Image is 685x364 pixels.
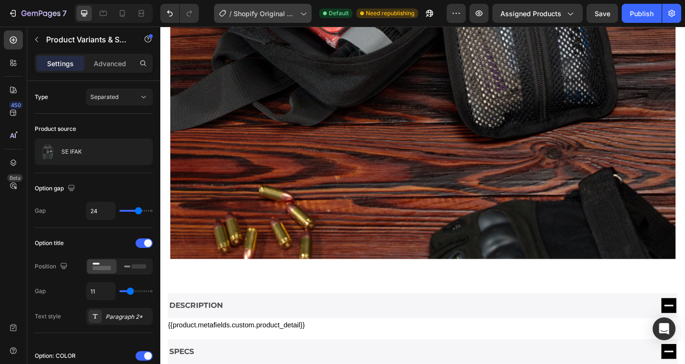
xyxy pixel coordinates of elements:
[35,239,64,247] div: Option title
[492,4,583,23] button: Assigned Products
[229,9,232,19] span: /
[160,27,685,364] iframe: Design area
[87,283,115,300] input: Auto
[35,287,46,295] div: Gap
[46,34,127,45] p: Product Variants & Swatches
[106,313,150,321] div: Paragraph 2*
[39,142,58,161] img: product feature img
[86,89,153,106] button: Separated
[47,59,74,69] p: Settings
[366,9,414,18] span: Need republishing
[630,9,654,19] div: Publish
[653,317,675,340] div: Open Intercom Messenger
[35,207,46,215] div: Gap
[35,182,77,195] div: Option gap
[62,8,67,19] p: 7
[8,319,563,330] div: {{product.metafields.custom.product_detail}}
[61,148,82,155] p: SE IFAK
[35,93,48,101] div: Type
[35,352,76,360] div: Option: COLOR
[9,101,23,109] div: 450
[622,4,662,23] button: Publish
[35,125,76,133] div: Product source
[587,4,618,23] button: Save
[595,10,610,18] span: Save
[35,260,69,273] div: Position
[234,9,296,19] span: Shopify Original Product Template
[7,174,23,182] div: Beta
[160,4,199,23] div: Undo/Redo
[94,59,126,69] p: Advanced
[35,312,61,321] div: Text style
[500,9,561,19] span: Assigned Products
[329,9,349,18] span: Default
[90,93,118,100] span: Separated
[10,346,37,361] p: SPECS
[4,4,71,23] button: 7
[87,202,115,219] input: Auto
